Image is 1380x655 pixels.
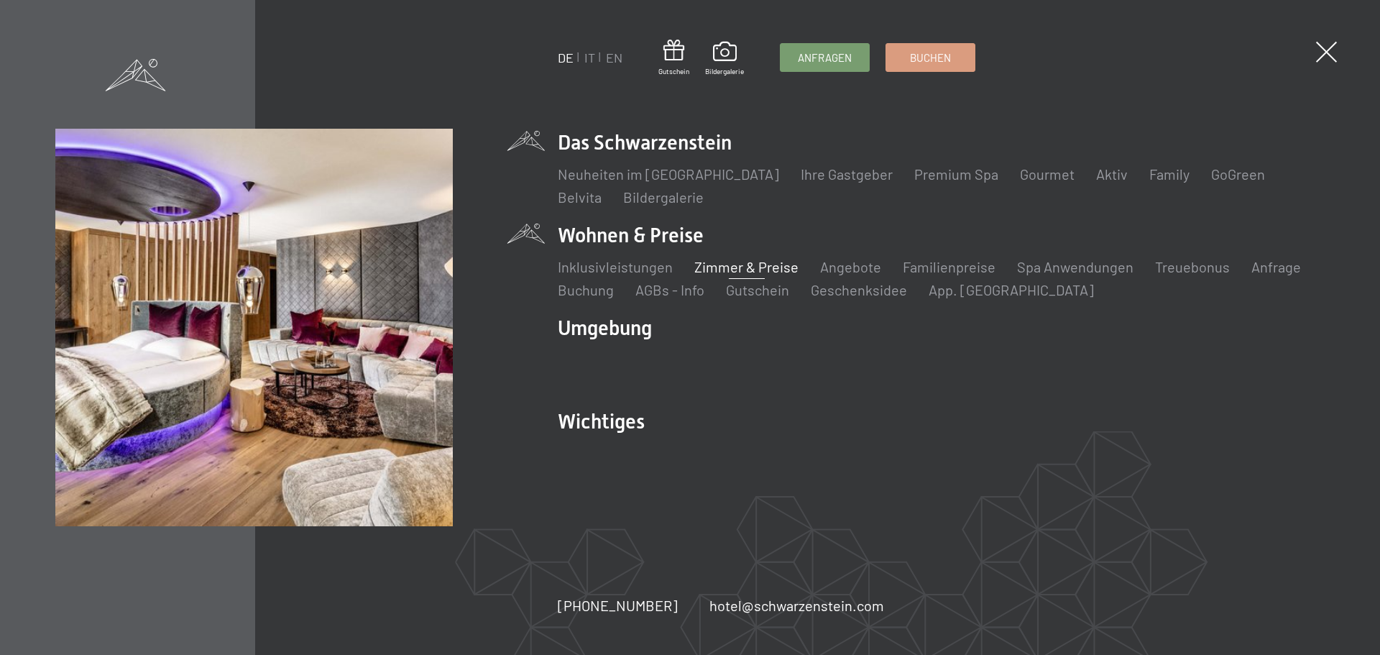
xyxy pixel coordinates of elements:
[658,66,689,76] span: Gutschein
[558,597,678,614] span: [PHONE_NUMBER]
[1020,165,1075,183] a: Gourmet
[1211,165,1265,183] a: GoGreen
[558,165,779,183] a: Neuheiten im [GEOGRAPHIC_DATA]
[910,50,951,65] span: Buchen
[623,188,704,206] a: Bildergalerie
[929,281,1094,298] a: App. [GEOGRAPHIC_DATA]
[914,165,998,183] a: Premium Spa
[1251,258,1301,275] a: Anfrage
[558,595,678,615] a: [PHONE_NUMBER]
[903,258,995,275] a: Familienpreise
[558,281,614,298] a: Buchung
[1149,165,1190,183] a: Family
[781,44,869,71] a: Anfragen
[635,281,704,298] a: AGBs - Info
[705,66,744,76] span: Bildergalerie
[694,258,799,275] a: Zimmer & Preise
[709,595,884,615] a: hotel@schwarzenstein.com
[811,281,907,298] a: Geschenksidee
[705,42,744,76] a: Bildergalerie
[726,281,789,298] a: Gutschein
[1155,258,1230,275] a: Treuebonus
[558,50,574,65] a: DE
[886,44,975,71] a: Buchen
[606,50,622,65] a: EN
[658,40,689,76] a: Gutschein
[820,258,881,275] a: Angebote
[1096,165,1128,183] a: Aktiv
[1017,258,1133,275] a: Spa Anwendungen
[558,188,602,206] a: Belvita
[801,165,893,183] a: Ihre Gastgeber
[558,258,673,275] a: Inklusivleistungen
[798,50,852,65] span: Anfragen
[584,50,595,65] a: IT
